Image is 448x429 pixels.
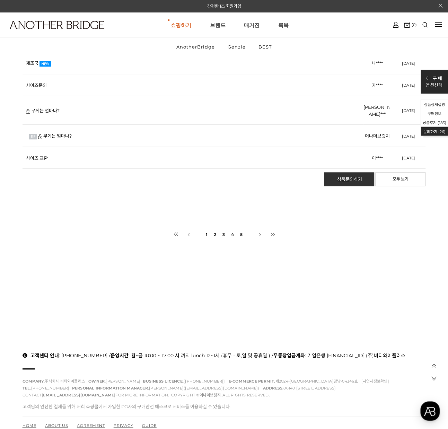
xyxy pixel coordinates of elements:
[229,378,360,383] span: 제2024-[GEOGRAPHIC_DATA]강남-04346호
[89,220,133,237] a: 설정
[199,392,220,397] strong: 어나더브릿지
[393,22,398,28] img: cart
[77,423,105,428] a: AGREEMENT
[273,352,305,359] strong: 무통장입금계좌
[45,423,68,428] a: ABOUT US
[29,134,37,139] img: 답변
[23,378,87,383] span: 주식회사 비티와이플러스
[426,81,442,88] p: 옵션선택
[230,228,235,241] a: 4
[23,352,426,359] p: : [PHONE_NUMBER] / : 월~금 10:00 ~ 17:00 시 까지 lunch 12~1시 (휴무 - 토,일 및 공휴일 ) / : 기업은행 [FINANCIAL_ID]...
[22,230,26,236] span: 홈
[88,378,106,383] strong: OWNER.
[266,228,278,240] img: 마지막 페이지
[410,22,417,27] span: (0)
[31,108,60,113] a: 무게는 얼마나?
[363,96,391,125] td: [PERSON_NAME]***
[170,38,221,56] a: AnotherBridge
[263,385,284,390] strong: ADDRESS.
[222,38,252,56] a: Genzie
[239,228,243,241] a: 5
[391,125,425,147] td: [DATE]
[143,378,227,383] span: [[PHONE_NUMBER]]
[254,228,265,240] img: 다음 페이지
[205,228,208,241] a: 1
[23,385,31,390] strong: TEL.
[391,74,425,96] td: [DATE]
[171,228,183,240] img: 첫 페이지
[363,125,391,147] td: 어나더브릿지
[26,82,47,88] a: 사이즈문의
[88,378,143,383] span: [PERSON_NAME]
[263,385,339,390] span: 06140 [STREET_ADDRESS]
[253,38,278,56] a: BEST
[23,392,171,397] span: CONTACT FOR MORE INFORMATION.
[391,147,425,169] td: [DATE]
[404,22,417,28] a: (0)
[42,392,115,397] a: [EMAIL_ADDRESS][DOMAIN_NAME]
[222,228,226,241] a: 3
[23,423,36,428] a: HOME
[170,12,191,37] a: 쇼핑하기
[213,228,217,241] a: 2
[142,423,157,428] a: GUIDE
[404,22,410,28] img: cart
[149,385,259,390] a: [PERSON_NAME]([EMAIL_ADDRESS][DOMAIN_NAME])
[43,133,72,139] a: 무게는 얼마나?
[171,392,272,397] span: COPYRIGHT © . ALL RIGHTS RESERVED.
[183,228,195,240] img: 이전 페이지
[23,403,426,409] p: 고객님의 안전한 결제를 위해 저희 쇼핑몰에서 가입한 PG사의 구매안전 에스크로 서비스를 이용하실 수 있습니다.
[39,61,51,67] img: NEW
[26,109,30,114] img: 비밀글
[207,3,241,9] a: 간편한 1초 회원가입
[143,378,184,383] strong: BUSINESS LICENCE.
[229,378,275,383] strong: E-COMMERCE PERMIT.
[111,352,129,359] strong: 운영시간
[26,155,48,161] a: 사이즈 교환
[26,60,38,66] a: 제조국
[422,22,428,27] img: search
[2,220,46,237] a: 홈
[107,230,115,236] span: 설정
[63,230,72,236] span: 대화
[10,21,104,29] img: logo
[391,96,425,125] td: [DATE]
[426,75,442,81] p: 구 매
[46,220,89,237] a: 대화
[114,423,133,428] a: PRIVACY
[361,378,389,383] a: [사업자정보확인]
[375,172,425,186] a: 모두 보기
[72,385,149,390] strong: PERSONAL INFORMATION MANAGER.
[278,12,288,37] a: 룩북
[244,12,260,37] a: 매거진
[210,12,226,37] a: 브랜드
[23,378,45,383] strong: COMPANY.
[23,385,72,390] span: [PHONE_NUMBER]
[324,172,374,186] a: 상품문의하기
[391,52,425,74] td: [DATE]
[38,134,42,139] img: 비밀글
[30,352,59,359] strong: 고객센터 안내
[3,21,71,46] a: logo
[439,120,445,125] span: 183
